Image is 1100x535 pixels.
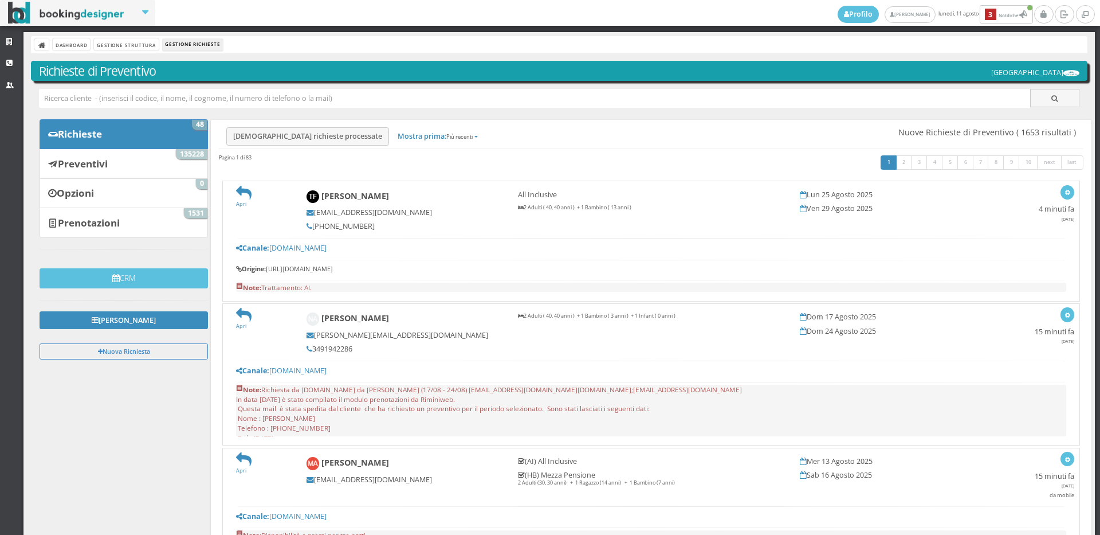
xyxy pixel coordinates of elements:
h3: Richieste di Preventivo [39,64,1080,79]
a: Prenotazioni 1531 [40,208,208,237]
a: 6 [957,155,974,170]
a: 10 [1019,155,1038,170]
a: 1 [881,155,897,170]
span: 48 [192,120,207,130]
b: Canale: [236,243,269,253]
a: Dashboard [53,38,90,50]
b: Canale: [236,511,269,521]
b: Opzioni [57,186,94,200]
a: next [1037,155,1062,170]
img: BookingDesigner.com [8,2,124,24]
b: Canale: [236,366,269,376]
a: Richieste 48 [40,119,208,149]
a: [DEMOGRAPHIC_DATA] richieste processate [226,127,389,146]
a: Opzioni 0 [40,178,208,208]
a: Gestione Struttura [94,38,158,50]
h5: All Inclusive [518,190,784,199]
h5: Mer 13 Agosto 2025 [800,457,996,466]
b: Richieste [58,127,102,140]
p: 2 Adulti ( 40, 40 anni ) + 1 Bambino ( 3 anni ) + 1 Infant ( 0 anni ) [518,313,784,320]
a: 2 [896,155,913,170]
span: [DATE] [1062,483,1074,489]
h5: 3491942286 [307,345,502,353]
a: Mostra prima: [391,128,484,145]
h5: [PERSON_NAME][EMAIL_ADDRESS][DOMAIN_NAME] [307,331,502,339]
button: CRM [40,268,208,288]
button: 3Notifiche [980,5,1033,24]
a: Apri [236,315,252,330]
small: Più recenti [446,133,473,140]
h5: [GEOGRAPHIC_DATA] [991,68,1079,77]
pre: Richiesta da [DOMAIN_NAME] da [PERSON_NAME] (17/08 - 24/08) [EMAIL_ADDRESS][DOMAIN_NAME][DOMAIN_N... [236,385,1067,436]
h5: Sab 16 Agosto 2025 [800,471,996,479]
a: 5 [942,155,958,170]
h5: [DOMAIN_NAME] [236,244,1067,252]
h45: Pagina 1 di 83 [219,154,252,161]
a: [PERSON_NAME] [40,311,208,329]
a: Apri [236,459,252,474]
b: Preventivi [58,157,108,170]
h5: (HB) Mezza Pensione [518,471,784,479]
span: [DATE] [1062,216,1074,222]
a: 8 [988,155,1004,170]
a: [PERSON_NAME] [885,6,936,23]
b: Origine: [236,264,266,273]
h5: (AI) All Inclusive [518,457,784,466]
b: [PERSON_NAME] [321,457,389,468]
h5: [DOMAIN_NAME] [236,512,1067,521]
h6: [URL][DOMAIN_NAME] [236,265,1067,273]
span: Nuove Richieste di Preventivo ( 1653 risultati ) [898,127,1076,137]
li: Gestione Richieste [163,38,223,51]
h5: [PHONE_NUMBER] [307,222,502,231]
span: 0 [196,179,207,189]
a: 4 [926,155,943,170]
a: last [1061,155,1084,170]
small: da mobile [1050,491,1074,499]
h5: [EMAIL_ADDRESS][DOMAIN_NAME] [307,475,502,484]
a: Preventivi 135228 [40,149,208,178]
b: Note: [236,385,261,394]
p: 2 Adulti ( 40, 40 anni ) + 1 Bambino ( 13 anni ) [518,204,784,212]
a: 3 [911,155,928,170]
h5: 15 minuti fa [1035,327,1074,346]
h5: 15 minuti fa [1035,472,1074,499]
h5: Lun 25 Agosto 2025 [800,190,996,199]
a: Apri [236,193,252,208]
a: 9 [1003,155,1020,170]
b: 3 [985,9,996,21]
h5: 4 minuti fa [1039,205,1074,223]
img: Manola Attademo [307,457,320,470]
b: [PERSON_NAME] [321,313,389,324]
span: lunedì, 11 agosto [838,5,1034,24]
h5: Ven 29 Agosto 2025 [800,204,996,213]
span: [DATE] [1062,338,1074,344]
img: ea773b7e7d3611ed9c9d0608f5526cb6.png [1063,70,1079,76]
h5: Dom 24 Agosto 2025 [800,327,996,335]
p: 2 Adulti (30, 30 anni) + 1 Ragazzo (14 anni) + 1 Bambino (7 anni) [518,479,784,487]
h5: [DOMAIN_NAME] [236,366,1067,375]
span: 1531 [184,208,207,218]
b: Prenotazioni [58,216,120,229]
span: 135228 [176,149,207,159]
img: Tiziana Falessi [307,190,320,204]
input: Ricerca cliente - (inserisci il codice, il nome, il cognome, il numero di telefono o la mail) [39,89,1031,108]
img: Nadir Allodi [307,313,320,326]
a: 7 [973,155,989,170]
h5: [EMAIL_ADDRESS][DOMAIN_NAME] [307,208,502,217]
button: Nuova Richiesta [40,343,208,359]
b: [PERSON_NAME] [321,190,389,201]
pre: Trattamento: AI. [236,283,1067,292]
h5: Dom 17 Agosto 2025 [800,313,996,321]
a: Profilo [838,6,879,23]
b: Note: [236,283,261,292]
